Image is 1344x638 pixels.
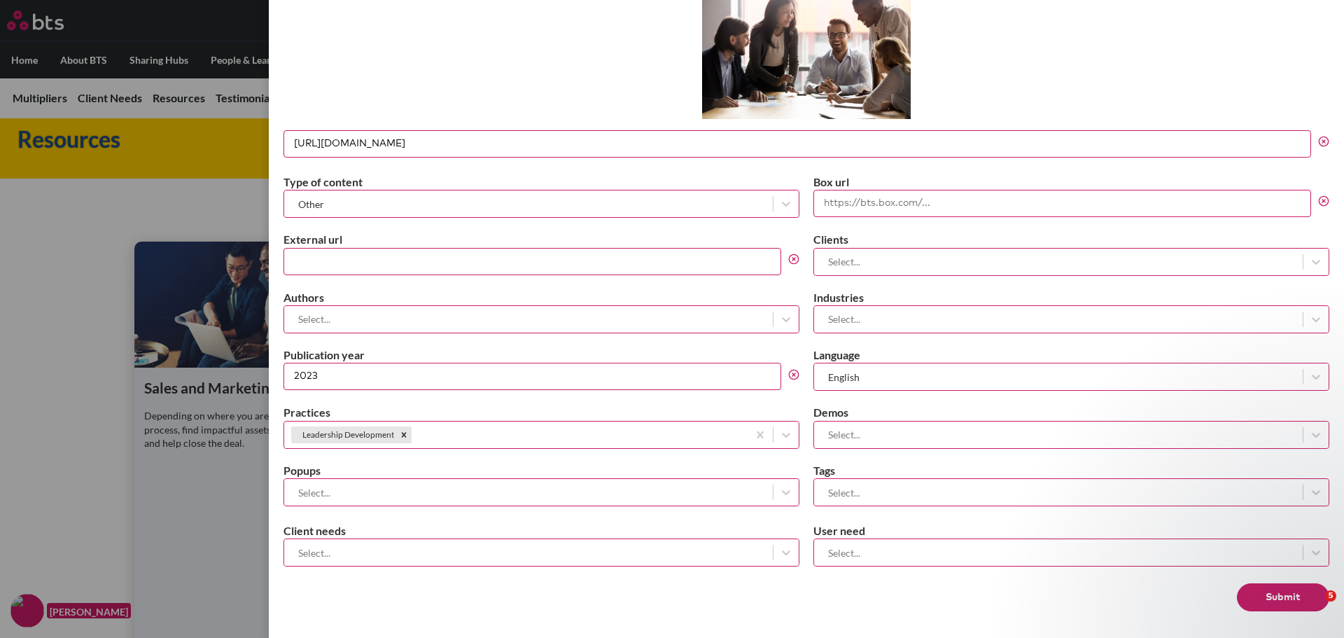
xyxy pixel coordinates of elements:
label: External url [283,232,799,247]
iframe: Intercom live chat [1296,590,1330,624]
label: Popups [283,463,799,478]
label: Box url [813,174,1329,190]
label: User need [813,523,1329,539]
label: Practices [283,405,799,420]
button: Submit [1237,583,1329,611]
label: Clients [813,232,1329,247]
div: Leadership Development [291,427,396,443]
div: Remove Leadership Development [396,427,412,443]
input: https://bts.box.com/... [813,190,1311,217]
label: Publication year [283,347,799,363]
span: 5 [1325,590,1336,602]
label: Authors [283,290,799,305]
label: Type of content [283,174,799,190]
label: Tags [813,463,1329,478]
label: Language [813,347,1329,363]
label: Client needs [283,523,799,539]
label: Industries [813,290,1329,305]
label: Demos [813,405,1329,420]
